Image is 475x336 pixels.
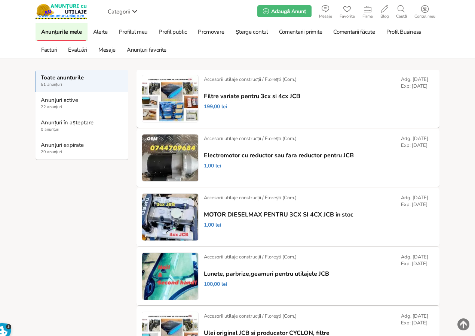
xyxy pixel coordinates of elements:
a: Facturi [37,41,61,59]
strong: Anunțuri expirate [41,142,124,148]
div: Accesorii utilaje construcții / Floreşti (Com.) [204,76,297,83]
a: MOTOR DIESELMAX PENTRU 3CX SI 4CX JCB in stoc [204,211,353,218]
span: Mesaje [315,14,336,19]
a: Mesaje [315,4,336,19]
img: Anunturi-Utilaje.RO [36,4,87,19]
span: Blog [377,14,392,19]
span: 51 anunțuri [41,82,124,88]
a: Promovare [194,23,228,41]
a: Anunțuri favorite [123,41,170,59]
span: 1,00 lei [204,163,221,169]
div: Adg. [DATE] Exp: [DATE] [401,76,428,90]
div: Accesorii utilaje construcții / Floreşti (Com.) [204,194,297,201]
img: Lunete, parbrize,geamuri pentru utilajele JCB [142,253,198,300]
a: Anunțuri în așteptare 0 anunțuri [36,115,128,137]
a: Firme [359,4,377,19]
a: Toate anunțurile 51 anunțuri [36,70,128,92]
span: Contul meu [411,14,439,19]
span: Categorii [108,8,130,15]
a: Profil public [155,23,190,41]
a: Contul meu [411,4,439,19]
img: Electromotor cu reductor sau fara reductor pentru JCB [142,134,198,181]
a: Categorii [106,6,140,17]
div: Adg. [DATE] Exp: [DATE] [401,135,428,149]
a: Favorite [336,4,359,19]
a: Anunțurile mele [37,23,86,41]
img: Filtre variate pentru 3cx si 4cx JCB [142,75,198,122]
span: 0 anunțuri [41,127,124,133]
a: Evaluări [64,41,91,59]
a: Șterge contul [232,23,272,41]
div: Adg. [DATE] Exp: [DATE] [401,313,428,326]
a: Comentarii făcute [330,23,379,41]
div: Adg. [DATE] Exp: [DATE] [401,194,428,208]
span: 3 [6,324,12,330]
img: scroll-to-top.png [457,318,469,330]
span: 199,00 lei [204,103,227,110]
a: Comentarii primite [275,23,326,41]
a: Lunete, parbrize,geamuri pentru utilajele JCB [204,270,329,277]
a: Anunțuri active 22 anunțuri [36,92,128,115]
a: Caută [392,4,411,19]
strong: Anunțuri active [41,97,124,103]
a: Electromotor cu reductor sau fara reductor pentru JCB [204,152,354,159]
a: Mesaje [95,41,119,59]
a: Filtre variate pentru 3cx si 4cx JCB [204,93,300,100]
div: Adg. [DATE] Exp: [DATE] [401,254,428,267]
strong: Toate anunțurile [41,74,124,81]
div: Accesorii utilaje construcții / Floreşti (Com.) [204,313,297,320]
img: MOTOR DIESELMAX PENTRU 3CX SI 4CX JCB in stoc [142,194,198,240]
a: Profil Business [383,23,425,41]
span: 1,00 lei [204,222,221,228]
a: Alerte [89,23,111,41]
div: Accesorii utilaje construcții / Floreşti (Com.) [204,135,297,142]
span: Firme [359,14,377,19]
a: Adaugă Anunț [257,5,311,17]
span: 100,00 lei [204,281,227,288]
a: Anunțuri expirate 29 anunțuri [36,137,128,160]
div: Accesorii utilaje construcții / Floreşti (Com.) [204,254,297,260]
span: 29 anunțuri [41,149,124,155]
a: Profilul meu [115,23,151,41]
span: 22 anunțuri [41,104,124,110]
span: Caută [392,14,411,19]
span: Adaugă Anunț [271,8,306,15]
a: Blog [377,4,392,19]
span: Favorite [336,14,359,19]
strong: Anunțuri în așteptare [41,119,124,126]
